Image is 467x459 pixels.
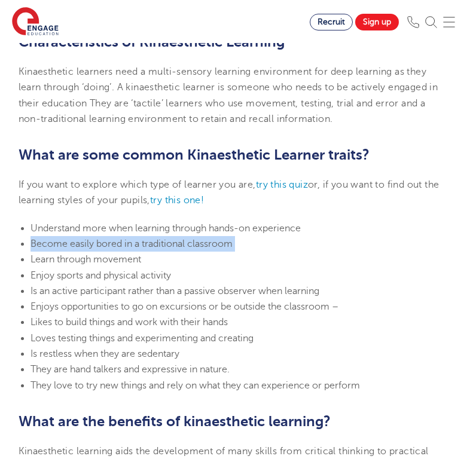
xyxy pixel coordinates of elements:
img: Search [425,16,437,28]
span: Is an active participant rather than a passive observer when learning [30,286,319,296]
img: Mobile Menu [443,16,455,28]
span: Enjoy sports and physical activity [30,270,171,281]
span: Likes to build things and work with their hands [30,317,228,328]
span: Learn through movement [30,254,141,265]
a: try this quiz [256,179,308,190]
span: Enjoys opportunities to go on excursions or be outside the classroom – [30,301,338,312]
span: Is restless when they are sedentary [30,348,179,359]
span: They are hand talkers and expressive in nature. [30,364,230,375]
img: Phone [407,16,419,28]
a: Sign up [355,14,399,30]
img: Engage Education [12,7,59,37]
span: Understand more when learning through hands-on experience [30,223,301,234]
span: They love to try new things and rely on what they can experience or perform [30,380,360,391]
a: Recruit [310,14,353,30]
span: Kinaesthetic learners need a multi-sensory learning environment for deep learning as they learn t... [19,66,438,124]
b: What are the benefits of kinaesthetic learning? [19,413,331,430]
p: If you want to explore which type of learner you are, or, if you want to find out the learning st... [19,177,449,209]
a: try this one! [150,195,204,206]
span: Become easily bored in a traditional classroom [30,238,233,249]
span: Recruit [318,17,345,26]
span: What are some common Kinaesthetic Learner traits? [19,146,370,163]
span: Loves testing things and experimenting and creating [30,333,254,344]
